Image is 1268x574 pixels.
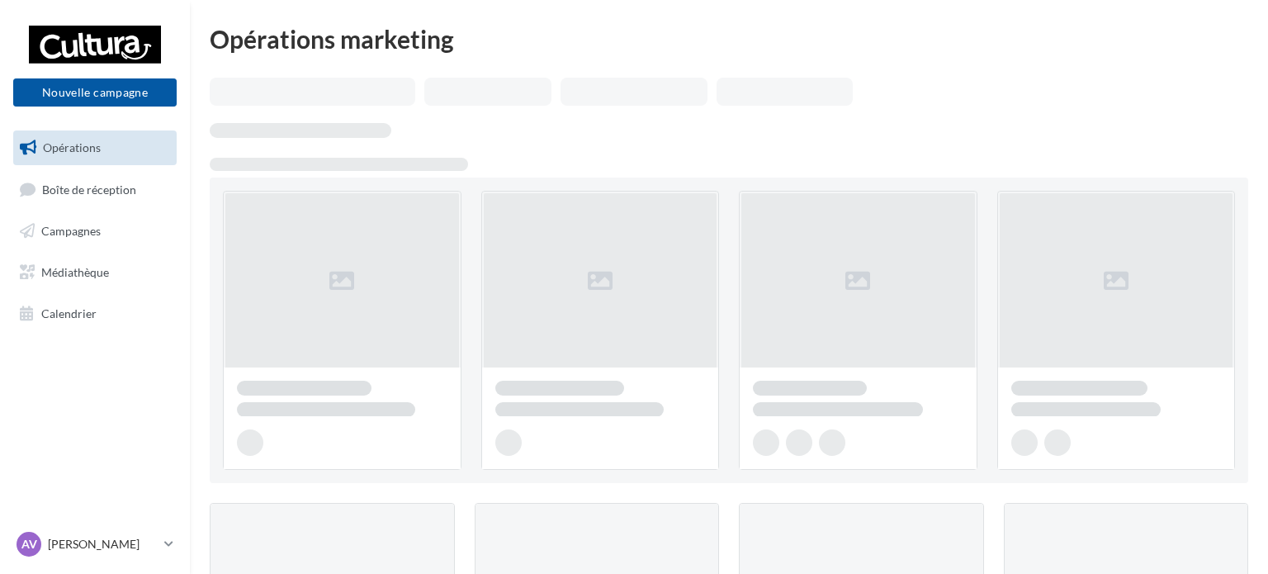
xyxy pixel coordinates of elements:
[210,26,1248,51] div: Opérations marketing
[10,172,180,207] a: Boîte de réception
[10,255,180,290] a: Médiathèque
[41,306,97,320] span: Calendrier
[10,296,180,331] a: Calendrier
[13,529,177,560] a: AV [PERSON_NAME]
[10,130,180,165] a: Opérations
[21,536,37,553] span: AV
[42,182,136,196] span: Boîte de réception
[41,224,101,238] span: Campagnes
[48,536,158,553] p: [PERSON_NAME]
[43,140,101,154] span: Opérations
[41,265,109,279] span: Médiathèque
[10,214,180,249] a: Campagnes
[13,78,177,107] button: Nouvelle campagne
